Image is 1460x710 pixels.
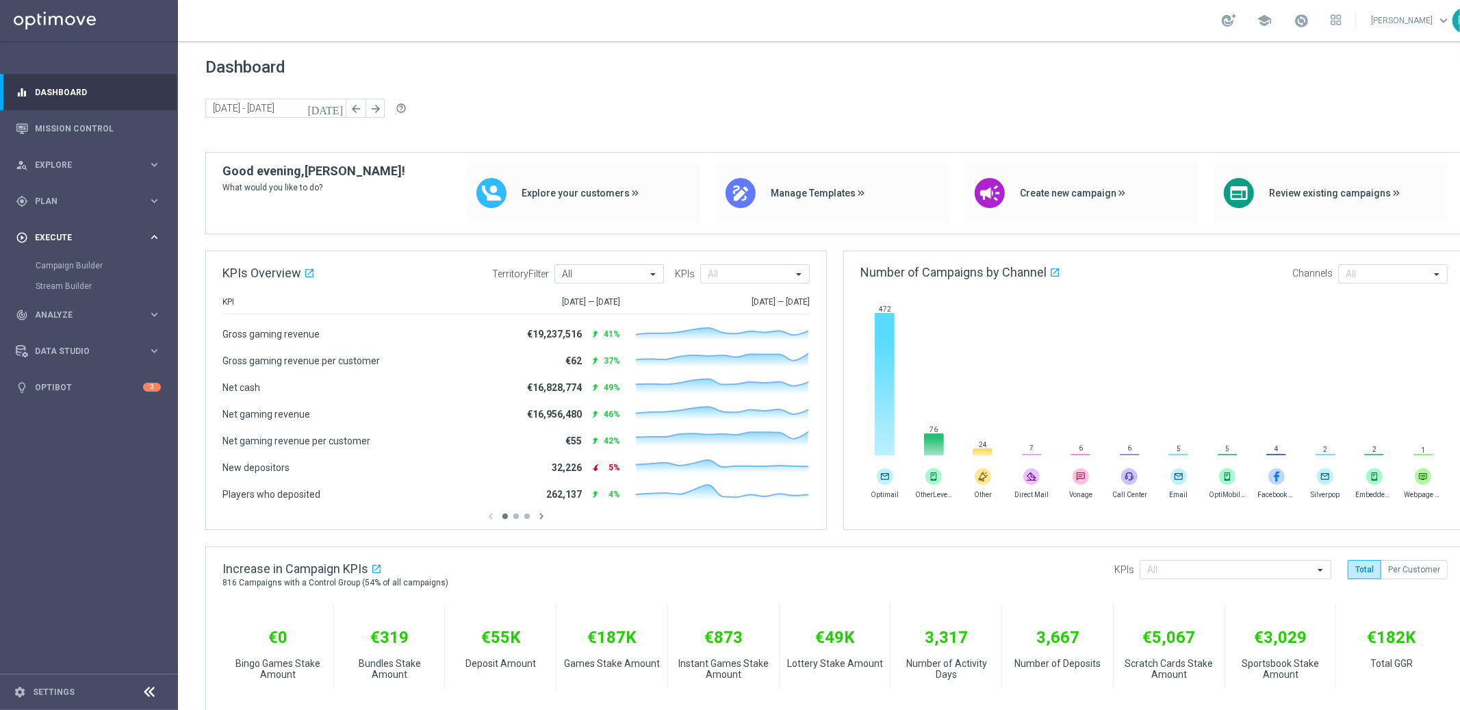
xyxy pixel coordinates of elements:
a: Optibot [35,369,143,405]
button: track_changes Analyze keyboard_arrow_right [15,309,162,320]
span: Analyze [35,311,148,319]
a: [PERSON_NAME]keyboard_arrow_down [1370,10,1452,31]
div: Plan [16,195,148,207]
a: Mission Control [35,110,161,147]
div: Optibot [16,369,161,405]
i: lightbulb [16,381,28,394]
div: Dashboard [16,74,161,110]
div: 3 [143,383,161,392]
span: Explore [35,161,148,169]
i: keyboard_arrow_right [148,344,161,357]
button: lightbulb Optibot 3 [15,382,162,393]
i: keyboard_arrow_right [148,308,161,321]
div: Analyze [16,309,148,321]
i: settings [14,686,26,698]
button: person_search Explore keyboard_arrow_right [15,160,162,170]
div: Data Studio [16,345,148,357]
i: keyboard_arrow_right [148,158,161,171]
i: person_search [16,159,28,171]
i: gps_fixed [16,195,28,207]
a: Dashboard [35,74,161,110]
span: school [1257,13,1272,28]
button: Data Studio keyboard_arrow_right [15,346,162,357]
button: gps_fixed Plan keyboard_arrow_right [15,196,162,207]
div: Explore [16,159,148,171]
i: keyboard_arrow_right [148,194,161,207]
button: Mission Control [15,123,162,134]
span: Plan [35,197,148,205]
div: Stream Builder [36,276,177,296]
i: track_changes [16,309,28,321]
button: equalizer Dashboard [15,87,162,98]
i: play_circle_outline [16,231,28,244]
i: equalizer [16,86,28,99]
span: Data Studio [35,347,148,355]
div: Campaign Builder [36,255,177,276]
i: keyboard_arrow_right [148,231,161,244]
a: Settings [33,688,75,696]
div: Mission Control [16,110,161,147]
button: play_circle_outline Execute keyboard_arrow_right [15,232,162,243]
span: Execute [35,233,148,242]
span: keyboard_arrow_down [1436,13,1451,28]
a: Stream Builder [36,281,142,292]
a: Campaign Builder [36,260,142,271]
div: Execute [16,231,148,244]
